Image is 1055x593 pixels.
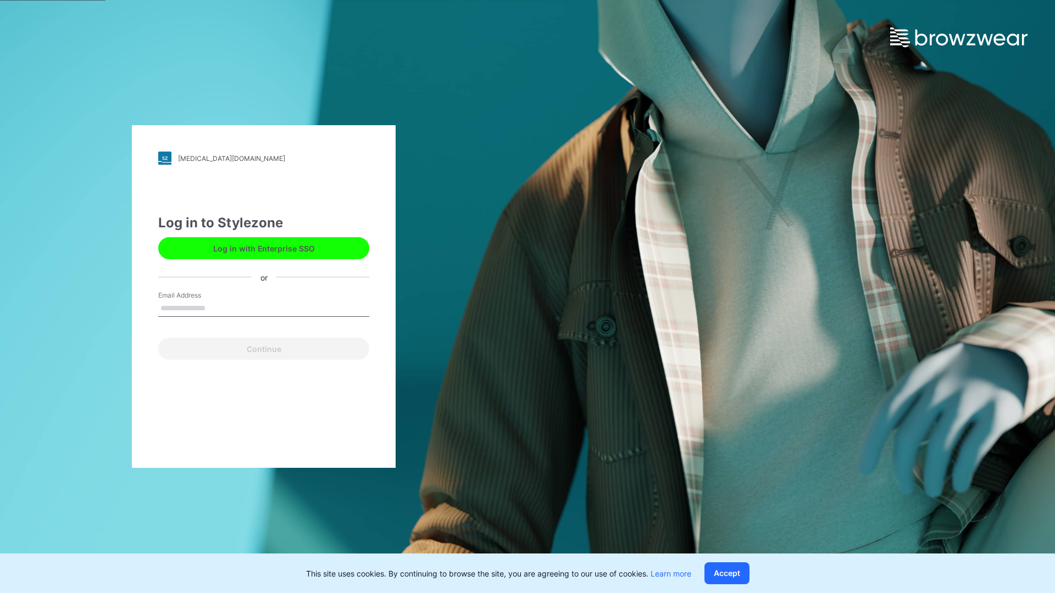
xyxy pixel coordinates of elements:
[158,152,171,165] img: stylezone-logo.562084cfcfab977791bfbf7441f1a819.svg
[306,568,691,579] p: This site uses cookies. By continuing to browse the site, you are agreeing to our use of cookies.
[890,27,1028,47] img: browzwear-logo.e42bd6dac1945053ebaf764b6aa21510.svg
[158,213,369,233] div: Log in to Stylezone
[704,562,749,584] button: Accept
[178,154,285,163] div: [MEDICAL_DATA][DOMAIN_NAME]
[651,569,691,578] a: Learn more
[158,237,369,259] button: Log in with Enterprise SSO
[158,290,235,300] label: Email Address
[158,152,369,165] a: [MEDICAL_DATA][DOMAIN_NAME]
[252,271,276,283] div: or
